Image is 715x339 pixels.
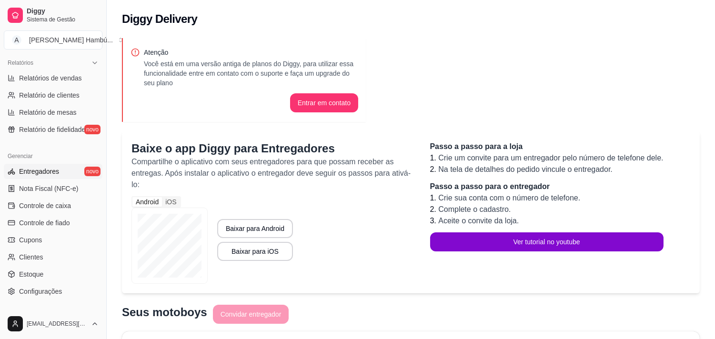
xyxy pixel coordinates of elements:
span: Cupons [19,235,42,245]
a: Controle de fiado [4,215,102,230]
p: Passo a passo para o entregador [430,181,664,192]
div: [PERSON_NAME] Hambú ... [29,35,113,45]
span: Relatórios de vendas [19,73,82,83]
p: Seus motoboys [122,305,207,320]
span: Relatórios [8,59,33,67]
span: Sistema de Gestão [27,16,99,23]
span: Nota Fiscal (NFC-e) [19,184,78,193]
span: Entregadores [19,167,59,176]
button: Select a team [4,30,102,50]
div: Android [132,197,162,207]
span: Estoque [19,269,43,279]
p: Passo a passo para a loja [430,141,664,152]
div: Gerenciar [4,149,102,164]
button: Baixar para Android [217,219,293,238]
p: Baixe o app Diggy para Entregadores [131,141,411,156]
a: Relatório de mesas [4,105,102,120]
a: Entregadoresnovo [4,164,102,179]
span: Configurações [19,287,62,296]
p: Atenção [144,48,358,57]
a: Estoque [4,267,102,282]
a: Nota Fiscal (NFC-e) [4,181,102,196]
button: Baixar para iOS [217,242,293,261]
span: Relatório de clientes [19,90,80,100]
a: DiggySistema de Gestão [4,4,102,27]
span: Clientes [19,252,43,262]
span: Crie sua conta com o número de telefone. [438,194,580,202]
div: iOS [162,197,180,207]
li: 1. [430,152,664,164]
p: Compartilhe o aplicativo com seus entregadores para que possam receber as entregas. Após instalar... [131,156,411,190]
button: Entrar em contato [290,93,358,112]
li: 2. [430,164,664,175]
li: 2. [430,204,664,215]
span: Aceite o convite da loja. [438,217,519,225]
a: Relatório de fidelidadenovo [4,122,102,137]
button: Ver tutorial no youtube [430,232,664,251]
span: Controle de caixa [19,201,71,210]
span: Diggy [27,7,99,16]
li: 3. [430,215,664,227]
button: [EMAIL_ADDRESS][DOMAIN_NAME] [4,312,102,335]
a: Relatório de clientes [4,88,102,103]
a: Controle de caixa [4,198,102,213]
span: Controle de fiado [19,218,70,228]
li: 1. [430,192,664,204]
span: Complete o cadastro. [438,205,511,213]
h2: Diggy Delivery [122,11,197,27]
a: Cupons [4,232,102,248]
a: Clientes [4,249,102,265]
span: Relatório de fidelidade [19,125,85,134]
span: Na tela de detalhes do pedido vincule o entregador. [438,165,613,173]
a: Configurações [4,284,102,299]
a: Relatórios de vendas [4,70,102,86]
span: [EMAIL_ADDRESS][DOMAIN_NAME] [27,320,87,328]
span: A [12,35,21,45]
span: Relatório de mesas [19,108,77,117]
p: Você está em uma versão antiga de planos do Diggy, para utilizar essa funcionalidade entre em con... [144,59,358,88]
span: Crie um convite para um entregador pelo número de telefone dele. [438,154,663,162]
